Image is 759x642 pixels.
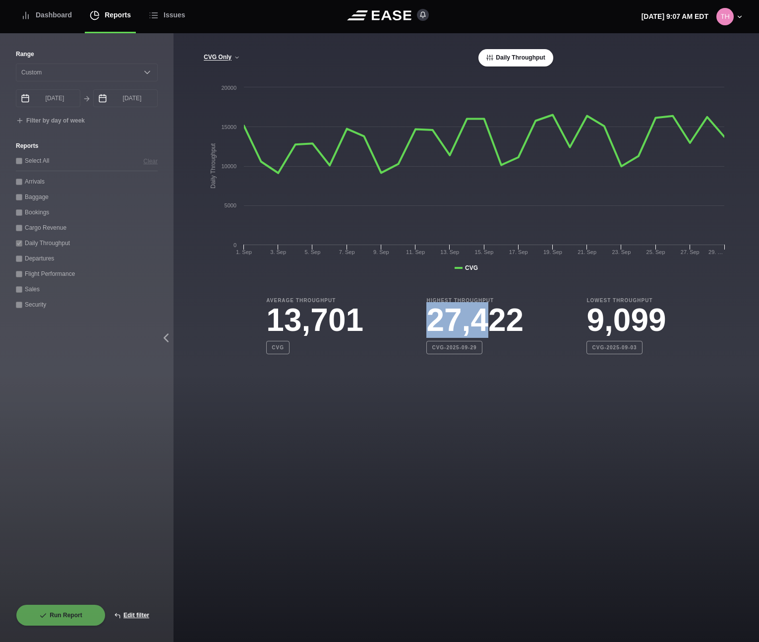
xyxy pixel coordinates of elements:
text: 0 [234,242,236,248]
text: 10000 [221,163,236,169]
label: Range [16,50,158,59]
tspan: 5. Sep [305,249,321,255]
input: mm/dd/yyyy [16,89,80,107]
tspan: Daily Throughput [210,143,217,189]
tspan: 23. Sep [612,249,631,255]
p: [DATE] 9:07 AM EDT [642,11,708,22]
tspan: 27. Sep [681,249,700,255]
tspan: 7. Sep [339,249,355,255]
tspan: 25. Sep [646,249,665,255]
tspan: 11. Sep [406,249,425,255]
tspan: 29. … [708,249,723,255]
button: Daily Throughput [478,49,553,66]
tspan: 17. Sep [509,249,528,255]
button: CVG Only [203,54,240,61]
b: Highest Throughput [426,297,524,304]
text: 20000 [221,85,236,91]
h3: 27,422 [426,304,524,336]
label: Reports [16,141,158,150]
tspan: 13. Sep [440,249,459,255]
text: 5000 [225,202,236,208]
tspan: 19. Sep [543,249,562,255]
img: 80ca9e2115b408c1dc8c56a444986cd3 [716,8,734,25]
tspan: 3. Sep [270,249,286,255]
button: Filter by day of week [16,117,85,125]
button: Edit filter [106,604,158,626]
b: CVG-2025-09-03 [586,341,642,354]
tspan: 21. Sep [578,249,596,255]
tspan: 1. Sep [236,249,252,255]
b: Lowest Throughput [586,297,666,304]
b: CVG [266,341,290,354]
tspan: 15. Sep [475,249,494,255]
tspan: 9. Sep [373,249,389,255]
input: mm/dd/yyyy [93,89,158,107]
tspan: CVG [465,264,478,271]
b: CVG-2025-09-29 [426,341,482,354]
text: 15000 [221,124,236,130]
b: Average Throughput [266,297,363,304]
h3: 13,701 [266,304,363,336]
button: Clear [143,156,158,166]
h3: 9,099 [586,304,666,336]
